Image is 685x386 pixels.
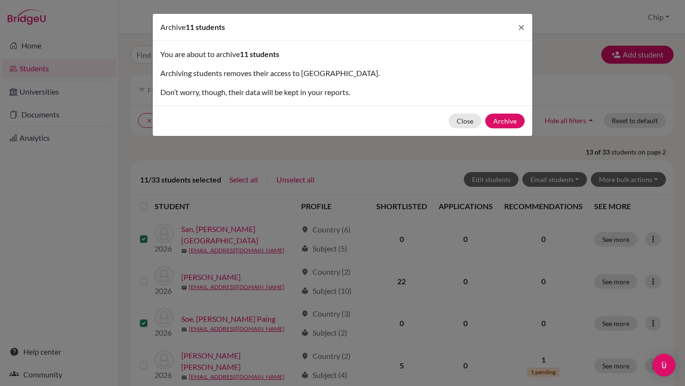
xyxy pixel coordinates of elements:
span: Archive [160,22,186,31]
p: Archiving students removes their access to [GEOGRAPHIC_DATA]. [160,68,525,79]
p: Don’t worry, though, their data will be kept in your reports. [160,87,525,98]
span: 11 students [240,49,279,58]
span: 11 students [186,22,225,31]
p: You are about to archive [160,48,525,60]
button: Close [510,14,532,40]
button: Archive [485,114,525,128]
div: Open Intercom Messenger [653,354,675,376]
span: × [518,20,525,34]
button: Close [449,114,481,128]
